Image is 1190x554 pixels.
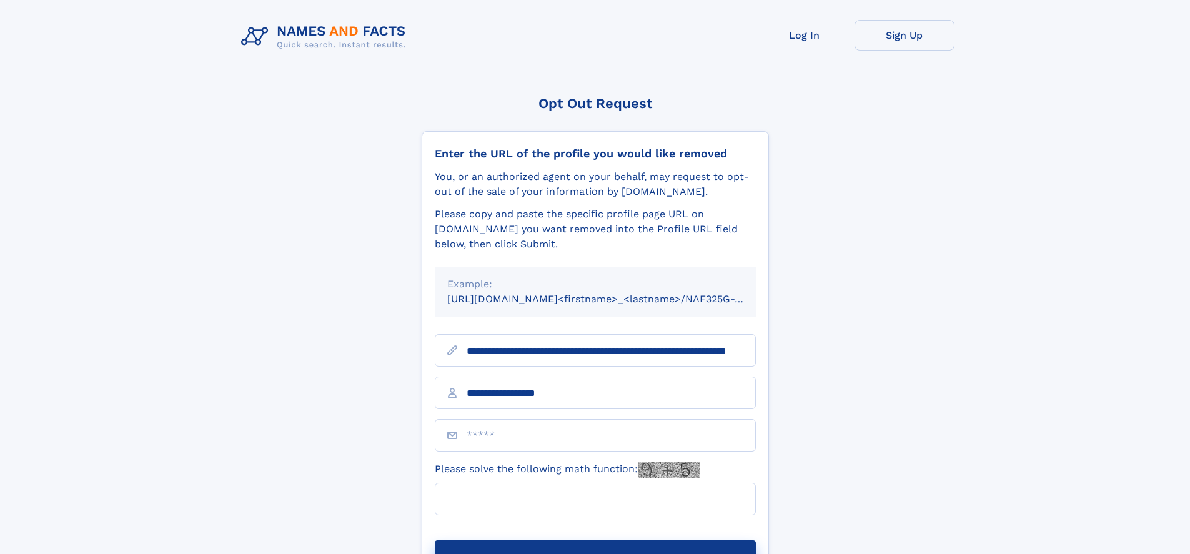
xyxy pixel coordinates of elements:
[447,293,780,305] small: [URL][DOMAIN_NAME]<firstname>_<lastname>/NAF325G-xxxxxxxx
[435,147,756,161] div: Enter the URL of the profile you would like removed
[855,20,954,51] a: Sign Up
[236,20,416,54] img: Logo Names and Facts
[422,96,769,111] div: Opt Out Request
[435,462,700,478] label: Please solve the following math function:
[447,277,743,292] div: Example:
[755,20,855,51] a: Log In
[435,169,756,199] div: You, or an authorized agent on your behalf, may request to opt-out of the sale of your informatio...
[435,207,756,252] div: Please copy and paste the specific profile page URL on [DOMAIN_NAME] you want removed into the Pr...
